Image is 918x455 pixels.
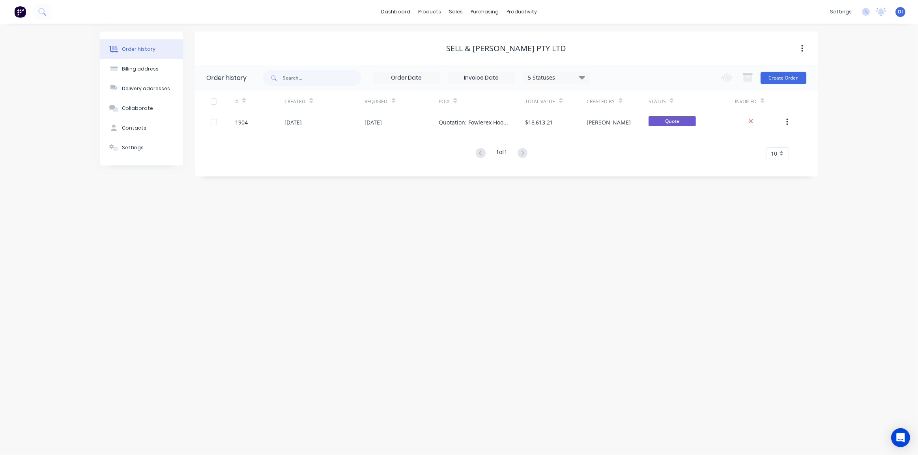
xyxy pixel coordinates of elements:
[524,73,590,82] div: 5 Statuses
[649,98,666,105] div: Status
[735,98,757,105] div: Invoiced
[503,6,541,18] div: productivity
[374,72,440,84] input: Order Date
[649,91,735,112] div: Status
[284,91,365,112] div: Created
[122,124,146,132] div: Contacts
[122,105,153,112] div: Collaborate
[100,59,183,79] button: Billing address
[898,8,903,15] span: DI
[587,118,631,126] div: [PERSON_NAME]
[122,46,155,53] div: Order history
[496,148,507,159] div: 1 of 1
[439,98,449,105] div: PO #
[467,6,503,18] div: purchasing
[447,44,567,53] div: Sell & [PERSON_NAME] Pty Ltd
[377,6,414,18] a: dashboard
[365,98,388,105] div: Required
[449,72,515,84] input: Invoice Date
[235,98,238,105] div: #
[100,79,183,98] button: Delivery addresses
[587,98,615,105] div: Created By
[100,39,183,59] button: Order history
[235,91,284,112] div: #
[587,91,649,112] div: Created By
[445,6,467,18] div: sales
[525,91,587,112] div: Total Value
[439,91,525,112] div: PO #
[122,144,144,151] div: Settings
[365,91,439,112] div: Required
[414,6,445,18] div: products
[525,98,555,105] div: Total Value
[122,65,159,72] div: Billing address
[439,118,509,126] div: Quotation: Fowlerex Hoods
[100,138,183,158] button: Settings
[649,116,696,126] span: Quote
[826,6,856,18] div: settings
[735,91,784,112] div: Invoiced
[891,428,910,447] div: Open Intercom Messenger
[100,118,183,138] button: Contacts
[525,118,553,126] div: $18,613.21
[284,98,305,105] div: Created
[284,118,302,126] div: [DATE]
[207,73,247,83] div: Order history
[100,98,183,118] button: Collaborate
[122,85,170,92] div: Delivery addresses
[235,118,248,126] div: 1904
[283,70,361,86] input: Search...
[761,72,806,84] button: Create Order
[14,6,26,18] img: Factory
[365,118,382,126] div: [DATE]
[771,149,778,158] span: 10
